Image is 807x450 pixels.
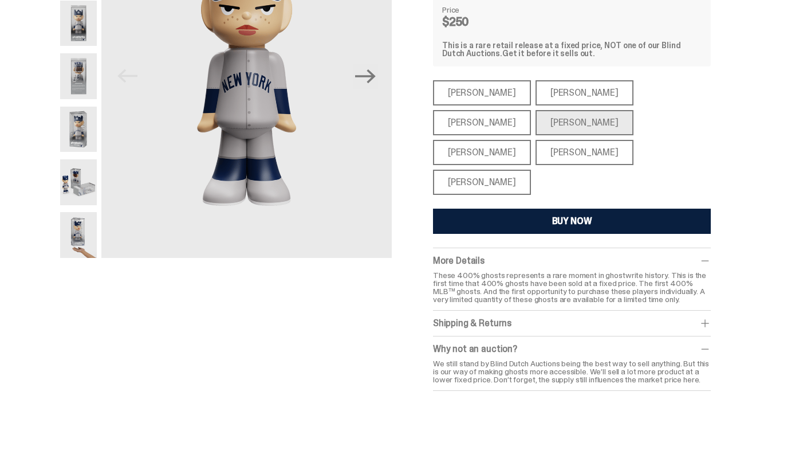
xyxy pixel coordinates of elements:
[433,271,711,303] p: These 400% ghosts represents a rare moment in ghostwrite history. This is the first time that 400...
[433,170,531,195] div: [PERSON_NAME]
[442,16,499,28] dd: $250
[60,107,97,152] img: 05-ghostwrite-mlb-game-face-hero-judge-03.png
[433,255,485,267] span: More Details
[433,80,531,105] div: [PERSON_NAME]
[60,212,97,258] img: MLB400ScaleImage.2412-ezgif.com-optipng.png
[353,64,378,89] button: Next
[433,209,711,234] button: BUY NOW
[536,110,633,135] div: [PERSON_NAME]
[433,140,531,165] div: [PERSON_NAME]
[60,1,97,46] img: 03-ghostwrite-mlb-game-face-hero-judge-01.png
[433,318,711,329] div: Shipping & Returns
[433,110,531,135] div: [PERSON_NAME]
[433,343,711,355] div: Why not an auction?
[433,359,711,384] div: We still stand by Blind Dutch Auctions being the best way to sell anything. But this is our way o...
[60,53,97,99] img: 04-ghostwrite-mlb-game-face-hero-judge-02.png
[536,140,633,165] div: [PERSON_NAME]
[552,217,592,226] div: BUY NOW
[536,80,633,105] div: [PERSON_NAME]
[502,48,595,58] span: Get it before it sells out.
[60,159,97,205] img: 06-ghostwrite-mlb-game-face-hero-judge-04.png
[442,6,499,14] dt: Price
[442,41,702,57] div: This is a rare retail release at a fixed price, NOT one of our Blind Dutch Auctions.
